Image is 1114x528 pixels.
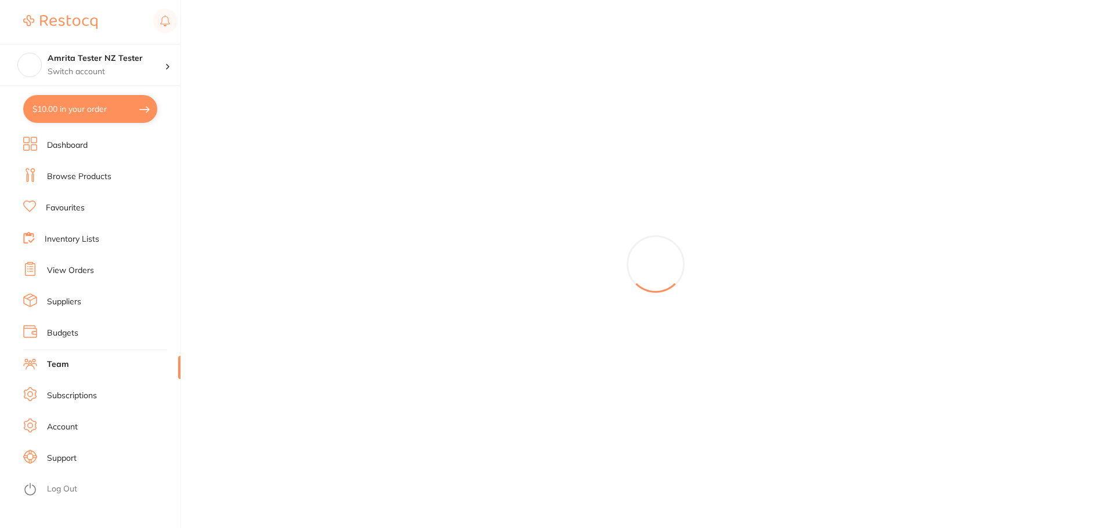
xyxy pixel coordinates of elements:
[47,359,69,370] a: Team
[23,9,97,35] a: Restocq Logo
[47,483,77,495] a: Log Out
[23,15,97,29] img: Restocq Logo
[47,390,97,402] a: Subscriptions
[48,53,165,64] h4: Amrita Tester NZ Tester
[47,265,94,276] a: View Orders
[23,480,177,499] button: Log Out
[45,234,99,245] a: Inventory Lists
[18,53,41,77] img: Amrita Tester NZ Tester
[47,296,81,308] a: Suppliers
[47,453,77,464] a: Support
[47,140,88,151] a: Dashboard
[47,327,78,339] a: Budgets
[47,421,78,433] a: Account
[48,66,165,78] p: Switch account
[23,95,157,123] button: $10.00 in your order
[47,171,111,183] a: Browse Products
[46,202,85,214] a: Favourites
